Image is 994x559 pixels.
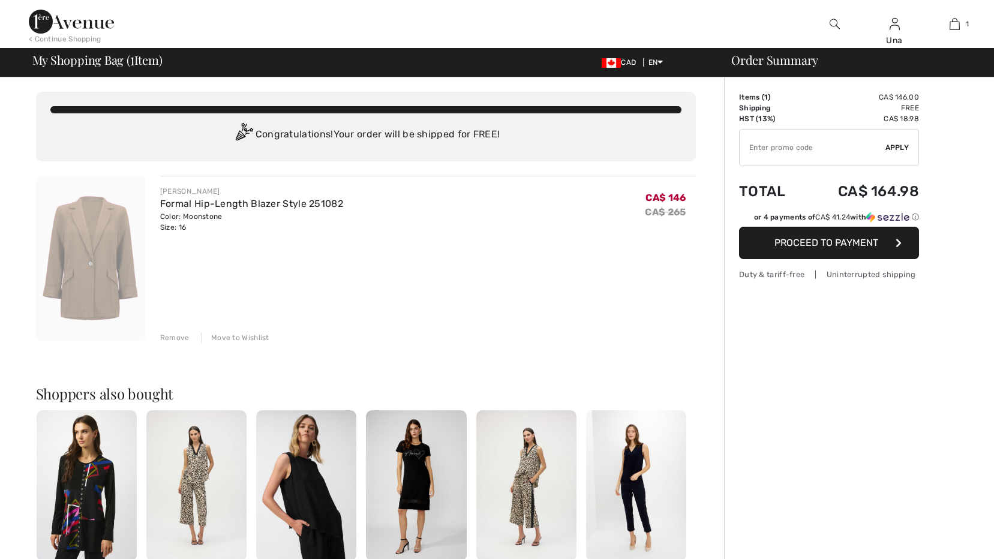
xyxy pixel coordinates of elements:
[739,171,804,212] td: Total
[232,123,256,147] img: Congratulation2.svg
[602,58,621,68] img: Canadian Dollar
[804,103,919,113] td: Free
[830,17,840,31] img: search the website
[645,206,686,218] s: CA$ 265
[866,212,909,223] img: Sezzle
[754,212,919,223] div: or 4 payments of with
[890,17,900,31] img: My Info
[739,227,919,259] button: Proceed to Payment
[950,17,960,31] img: My Bag
[602,58,641,67] span: CAD
[739,212,919,227] div: or 4 payments ofCA$ 41.24withSezzle Click to learn more about Sezzle
[160,332,190,343] div: Remove
[160,211,343,233] div: Color: Moonstone Size: 16
[648,58,663,67] span: EN
[966,19,969,29] span: 1
[32,54,163,66] span: My Shopping Bag ( Item)
[739,113,804,124] td: HST (13%)
[804,113,919,124] td: CA$ 18.98
[160,186,343,197] div: [PERSON_NAME]
[739,103,804,113] td: Shipping
[50,123,681,147] div: Congratulations! Your order will be shipped for FREE!
[130,51,134,67] span: 1
[865,34,924,47] div: Una
[645,192,686,203] span: CA$ 146
[36,176,146,341] img: Formal Hip-Length Blazer Style 251082
[804,92,919,103] td: CA$ 146.00
[29,34,101,44] div: < Continue Shopping
[29,10,114,34] img: 1ère Avenue
[804,171,919,212] td: CA$ 164.98
[925,17,984,31] a: 1
[739,92,804,103] td: Items ( )
[815,213,850,221] span: CA$ 41.24
[885,142,909,153] span: Apply
[774,237,878,248] span: Proceed to Payment
[160,198,343,209] a: Formal Hip-Length Blazer Style 251082
[740,130,885,166] input: Promo code
[36,386,696,401] h2: Shoppers also bought
[890,18,900,29] a: Sign In
[764,93,768,101] span: 1
[739,269,919,280] div: Duty & tariff-free | Uninterrupted shipping
[717,54,987,66] div: Order Summary
[201,332,269,343] div: Move to Wishlist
